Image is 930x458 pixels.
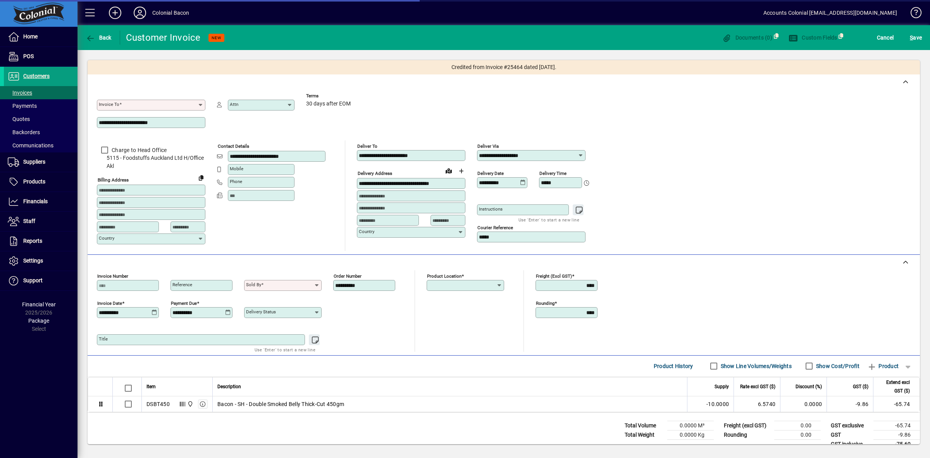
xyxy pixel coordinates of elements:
[22,301,56,308] span: Financial Year
[455,165,467,177] button: Choose address
[875,31,896,45] button: Cancel
[126,31,201,44] div: Customer Invoice
[443,164,455,177] a: View on map
[23,218,35,224] span: Staff
[306,93,353,99] span: Terms
[28,318,49,324] span: Package
[230,166,243,171] mat-label: Mobile
[103,6,127,20] button: Add
[479,206,503,212] mat-label: Instructions
[706,400,729,408] span: -10.0000
[212,35,221,40] span: NEW
[99,336,108,342] mat-label: Title
[357,143,377,149] mat-label: Deliver To
[4,126,77,139] a: Backorders
[23,238,42,244] span: Reports
[867,360,899,372] span: Product
[97,273,128,278] mat-label: Invoice number
[651,359,696,373] button: Product History
[905,2,920,27] a: Knowledge Base
[8,116,30,122] span: Quotes
[97,300,122,306] mat-label: Invoice date
[23,159,45,165] span: Suppliers
[827,396,873,412] td: -9.86
[23,178,45,185] span: Products
[171,300,197,306] mat-label: Payment due
[23,277,43,283] span: Support
[86,35,112,41] span: Back
[4,27,77,47] a: Home
[621,430,667,439] td: Total Weight
[306,101,351,107] span: 30 days after EOM
[4,212,77,231] a: Staff
[217,382,241,391] span: Description
[334,273,362,278] mat-label: Order number
[863,359,902,373] button: Product
[740,382,775,391] span: Rate excl GST ($)
[4,112,77,126] a: Quotes
[217,400,344,408] span: Bacon - SH - Double Smoked Belly Thick-Cut 450gm
[4,271,77,290] a: Support
[518,215,579,224] mat-hint: Use 'Enter' to start a new line
[873,439,920,449] td: -75.60
[720,421,774,430] td: Freight (excl GST)
[539,171,567,176] mat-label: Delivery time
[720,430,774,439] td: Rounding
[910,35,913,41] span: S
[23,73,50,79] span: Customers
[739,400,775,408] div: 6.5740
[8,90,32,96] span: Invoices
[255,345,315,354] mat-hint: Use 'Enter' to start a new line
[654,360,693,372] span: Product History
[908,31,924,45] button: Save
[873,430,920,439] td: -9.86
[23,53,34,59] span: POS
[4,232,77,251] a: Reports
[4,172,77,192] a: Products
[477,225,513,230] mat-label: Courier Reference
[246,282,261,287] mat-label: Sold by
[827,439,873,449] td: GST inclusive
[23,33,38,40] span: Home
[99,102,119,107] mat-label: Invoice To
[230,179,242,184] mat-label: Phone
[8,103,37,109] span: Payments
[4,152,77,172] a: Suppliers
[97,154,205,170] span: 5115 - Foodstuffs Auckland Ltd H/Office Akl
[230,102,238,107] mat-label: Attn
[84,31,114,45] button: Back
[146,382,156,391] span: Item
[667,421,714,430] td: 0.0000 M³
[4,251,77,271] a: Settings
[246,309,276,315] mat-label: Delivery status
[720,31,774,45] button: Documents (0)
[536,273,572,278] mat-label: Freight (excl GST)
[827,421,873,430] td: GST exclusive
[536,300,555,306] mat-label: Rounding
[99,235,114,241] mat-label: Country
[815,362,859,370] label: Show Cost/Profit
[4,86,77,99] a: Invoices
[787,31,839,45] button: Custom Fields
[146,400,170,408] div: DSBT450
[4,139,77,152] a: Communications
[774,421,821,430] td: 0.00
[780,396,827,412] td: 0.0000
[4,99,77,112] a: Payments
[789,35,837,41] span: Custom Fields
[185,400,194,408] span: Provida
[359,229,374,234] mat-label: Country
[715,382,729,391] span: Supply
[4,192,77,211] a: Financials
[23,198,48,204] span: Financials
[877,31,894,44] span: Cancel
[878,378,910,395] span: Extend excl GST ($)
[621,421,667,430] td: Total Volume
[23,258,43,264] span: Settings
[667,430,714,439] td: 0.0000 Kg
[910,31,922,44] span: ave
[451,63,556,71] span: Credited from Invoice #25464 dated [DATE].
[427,273,462,278] mat-label: Product location
[8,142,53,149] span: Communications
[763,7,897,19] div: Accounts Colonial [EMAIL_ADDRESS][DOMAIN_NAME]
